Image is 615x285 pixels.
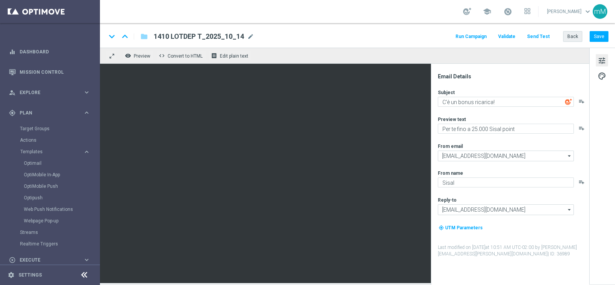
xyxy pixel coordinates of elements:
[20,227,99,238] div: Streams
[9,89,83,96] div: Explore
[20,111,83,115] span: Plan
[546,6,593,17] a: [PERSON_NAME]keyboard_arrow_down
[438,244,588,257] label: Last modified on [DATE] at 10:51 AM UTC-02:00 by [PERSON_NAME][EMAIL_ADDRESS][PERSON_NAME][DOMAIN...
[154,32,244,41] span: 1410 LOTDEP T_2025_10_14
[24,160,80,166] a: Optimail
[598,56,606,66] span: tune
[438,204,574,215] input: Select
[83,109,90,116] i: keyboard_arrow_right
[548,251,570,257] span: | ID: 36989
[8,272,15,278] i: settings
[438,143,463,149] label: From email
[106,31,118,42] i: keyboard_arrow_down
[590,31,608,42] button: Save
[438,197,457,203] label: Reply-to
[83,148,90,156] i: keyboard_arrow_right
[438,89,455,96] label: Subject
[445,225,483,230] span: UTM Parameters
[140,30,149,43] button: folder
[578,98,585,104] button: playlist_add
[24,172,80,178] a: OptiMobile In-App
[8,49,91,55] button: equalizer Dashboard
[8,257,91,263] div: play_circle_outline Execute keyboard_arrow_right
[20,62,90,82] a: Mission Control
[20,149,75,154] span: Templates
[20,134,99,146] div: Actions
[83,89,90,96] i: keyboard_arrow_right
[20,146,99,227] div: Templates
[20,149,83,154] div: Templates
[563,31,582,42] button: Back
[596,54,608,66] button: tune
[8,89,91,96] button: person_search Explore keyboard_arrow_right
[20,126,80,132] a: Target Groups
[9,257,16,263] i: play_circle_outline
[20,90,83,95] span: Explore
[9,41,90,62] div: Dashboard
[483,7,491,16] span: school
[9,257,83,263] div: Execute
[20,137,80,143] a: Actions
[20,149,91,155] button: Templates keyboard_arrow_right
[24,183,80,189] a: OptiMobile Push
[20,238,99,250] div: Realtime Triggers
[211,53,217,59] i: receipt
[247,33,254,40] span: mode_edit
[438,170,463,176] label: From name
[593,4,607,19] div: mM
[566,205,573,215] i: arrow_drop_down
[123,51,154,61] button: remove_red_eye Preview
[20,229,80,235] a: Streams
[24,192,99,204] div: Optipush
[140,32,148,41] i: folder
[596,70,608,82] button: palette
[24,215,99,227] div: Webpage Pop-up
[24,195,80,201] a: Optipush
[24,181,99,192] div: OptiMobile Push
[9,62,90,82] div: Mission Control
[20,241,80,247] a: Realtime Triggers
[134,53,150,59] span: Preview
[497,31,517,42] button: Validate
[498,34,515,39] span: Validate
[20,41,90,62] a: Dashboard
[18,273,42,277] a: Settings
[438,73,588,80] div: Email Details
[157,51,206,61] button: code Convert to HTML
[8,110,91,116] button: gps_fixed Plan keyboard_arrow_right
[578,125,585,131] button: playlist_add
[159,53,165,59] span: code
[565,98,572,105] img: optiGenie.svg
[20,123,99,134] div: Target Groups
[583,7,592,16] span: keyboard_arrow_down
[9,109,83,116] div: Plan
[454,31,488,42] button: Run Campaign
[220,53,248,59] span: Edit plain text
[20,258,83,262] span: Execute
[119,31,131,42] i: keyboard_arrow_up
[83,256,90,263] i: keyboard_arrow_right
[24,157,99,169] div: Optimail
[209,51,252,61] button: receipt Edit plain text
[526,31,551,42] button: Send Test
[9,89,16,96] i: person_search
[439,225,444,230] i: my_location
[578,179,585,185] button: playlist_add
[438,224,484,232] button: my_location UTM Parameters
[24,204,99,215] div: Web Push Notifications
[24,218,80,224] a: Webpage Pop-up
[24,206,80,212] a: Web Push Notifications
[168,53,203,59] span: Convert to HTML
[9,48,16,55] i: equalizer
[9,109,16,116] i: gps_fixed
[8,69,91,75] button: Mission Control
[24,169,99,181] div: OptiMobile In-App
